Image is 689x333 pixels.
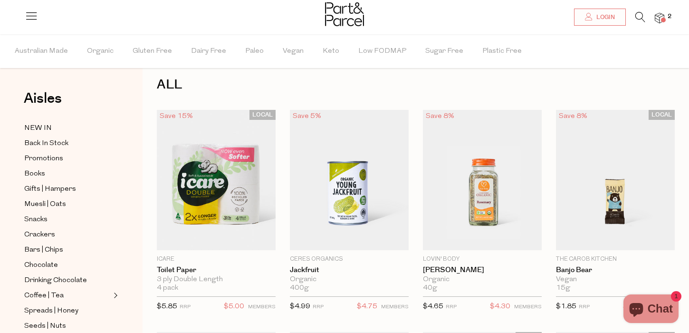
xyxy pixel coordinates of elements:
[24,137,111,149] a: Back In Stock
[24,199,66,210] span: Muesli | Oats
[24,198,111,210] a: Muesli | Oats
[191,35,226,68] span: Dairy Free
[290,284,309,293] span: 400g
[290,303,310,310] span: $4.99
[290,275,409,284] div: Organic
[157,74,675,96] h1: ALL
[358,35,406,68] span: Low FODMAP
[157,303,177,310] span: $5.85
[24,168,111,180] a: Books
[157,110,276,250] img: Toilet Paper
[24,260,58,271] span: Chocolate
[290,266,409,274] a: Jackfruit
[248,304,276,310] small: MEMBERS
[24,259,111,271] a: Chocolate
[574,9,626,26] a: Login
[655,13,664,23] a: 2
[556,284,570,293] span: 15g
[24,229,111,241] a: Crackers
[157,266,276,274] a: Toilet Paper
[24,229,55,241] span: Crackers
[357,301,377,313] span: $4.75
[423,110,542,250] img: Rosemary
[24,122,111,134] a: NEW IN
[594,13,615,21] span: Login
[490,301,510,313] span: $4.30
[482,35,522,68] span: Plastic Free
[423,110,457,123] div: Save 8%
[24,153,63,165] span: Promotions
[323,35,339,68] span: Keto
[87,35,114,68] span: Organic
[423,275,542,284] div: Organic
[133,35,172,68] span: Gluten Free
[423,266,542,274] a: [PERSON_NAME]
[556,266,675,274] a: Banjo Bear
[24,320,111,332] a: Seeds | Nuts
[24,305,78,317] span: Spreads | Honey
[24,88,62,109] span: Aisles
[290,255,409,264] p: Ceres Organics
[423,255,542,264] p: Lovin' Body
[423,284,437,293] span: 40g
[24,275,87,286] span: Drinking Chocolate
[556,303,576,310] span: $1.85
[24,138,68,149] span: Back In Stock
[180,304,191,310] small: RRP
[446,304,457,310] small: RRP
[157,284,178,293] span: 4 pack
[15,35,68,68] span: Australian Made
[24,274,111,286] a: Drinking Chocolate
[24,245,63,256] span: Bars | Chips
[24,244,111,256] a: Bars | Chips
[423,303,443,310] span: $4.65
[579,304,590,310] small: RRP
[24,290,64,302] span: Coffee | Tea
[24,168,45,180] span: Books
[24,321,66,332] span: Seeds | Nuts
[290,110,324,123] div: Save 5%
[249,110,276,120] span: LOCAL
[283,35,304,68] span: Vegan
[24,290,111,302] a: Coffee | Tea
[24,214,111,225] a: Snacks
[290,110,409,250] img: Jackfruit
[425,35,463,68] span: Sugar Free
[665,12,674,21] span: 2
[157,255,276,264] p: icare
[24,183,111,195] a: Gifts | Hampers
[24,123,52,134] span: NEW IN
[24,153,111,165] a: Promotions
[157,275,276,284] div: 3 ply Double Length
[111,290,118,301] button: Expand/Collapse Coffee | Tea
[621,294,681,325] inbox-online-store-chat: Shopify online store chat
[556,110,590,123] div: Save 8%
[313,304,324,310] small: RRP
[24,305,111,317] a: Spreads | Honey
[649,110,675,120] span: LOCAL
[514,304,542,310] small: MEMBERS
[325,2,364,26] img: Part&Parcel
[245,35,264,68] span: Paleo
[556,255,675,264] p: The Carob Kitchen
[24,214,48,225] span: Snacks
[381,304,409,310] small: MEMBERS
[224,301,244,313] span: $5.00
[24,91,62,115] a: Aisles
[556,275,675,284] div: Vegan
[157,110,196,123] div: Save 15%
[556,110,675,250] img: Banjo Bear
[24,184,76,195] span: Gifts | Hampers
